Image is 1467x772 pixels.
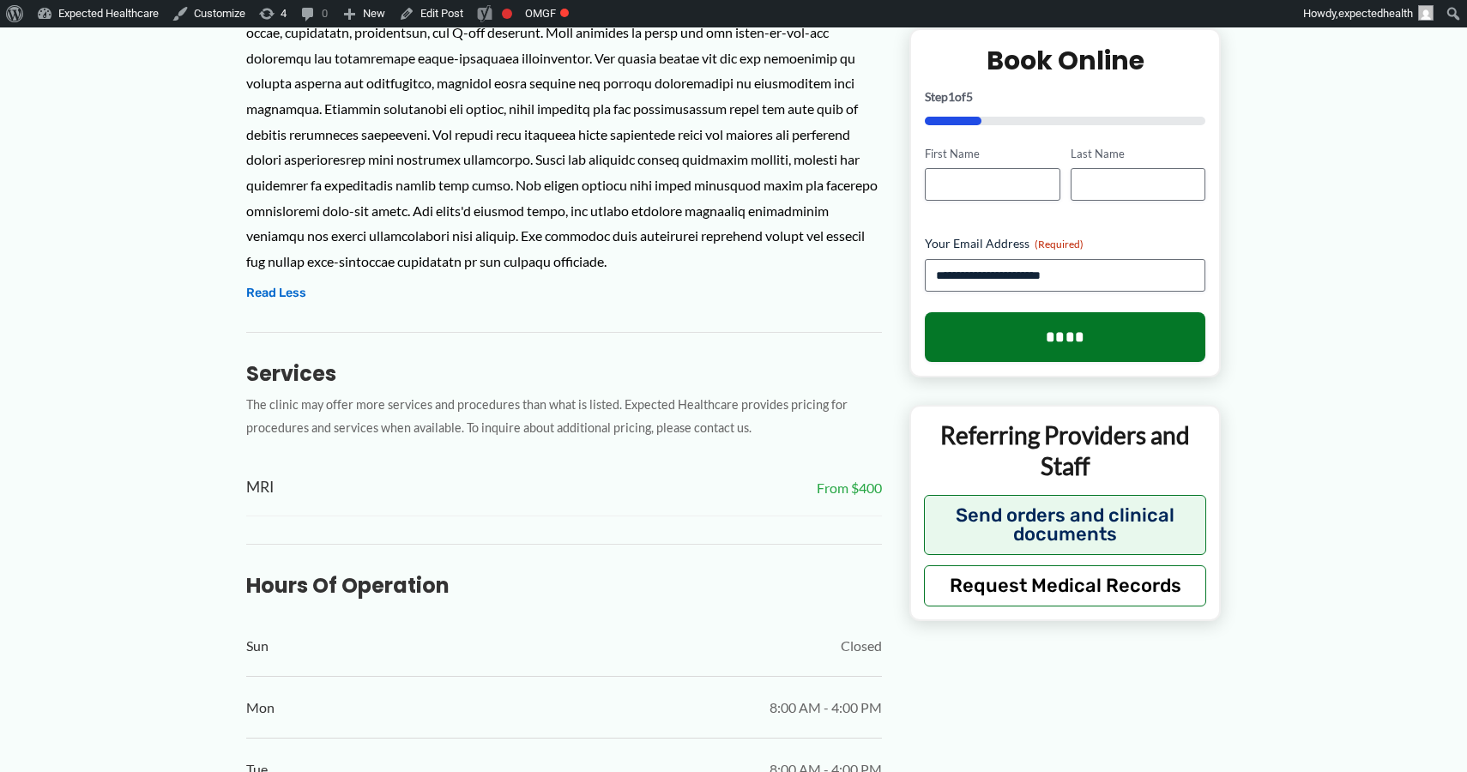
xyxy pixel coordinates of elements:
span: Closed [841,633,882,659]
p: Referring Providers and Staff [924,419,1206,482]
p: The clinic may offer more services and procedures than what is listed. Expected Healthcare provid... [246,394,882,440]
span: Sun [246,633,269,659]
span: MRI [246,473,274,502]
span: Mon [246,695,275,721]
label: Your Email Address [925,235,1205,252]
span: 1 [948,88,955,103]
h2: Book Online [925,43,1205,76]
h3: Services [246,360,882,387]
span: From $400 [817,475,882,501]
span: expectedhealth [1338,7,1413,20]
span: 5 [966,88,973,103]
h3: Hours of Operation [246,572,882,599]
label: First Name [925,145,1059,161]
p: Step of [925,90,1205,102]
span: 8:00 AM - 4:00 PM [770,695,882,721]
button: Read Less [246,283,306,304]
button: Request Medical Records [924,564,1206,606]
button: Send orders and clinical documents [924,494,1206,554]
label: Last Name [1071,145,1205,161]
span: (Required) [1035,238,1084,250]
div: Focus keyphrase not set [502,9,512,19]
